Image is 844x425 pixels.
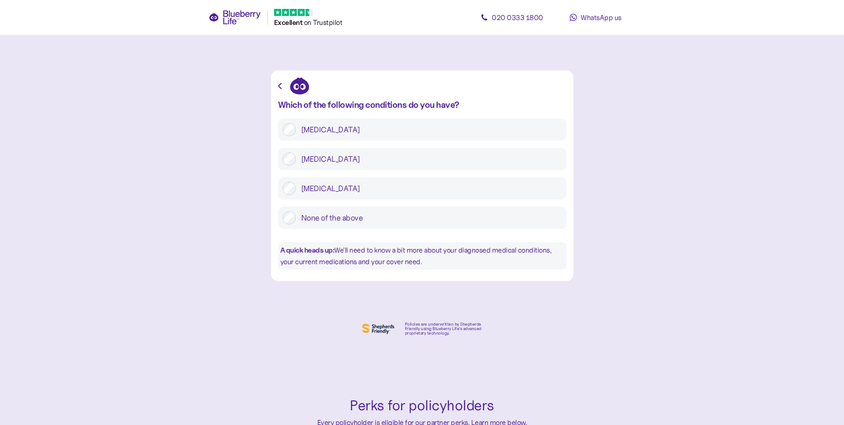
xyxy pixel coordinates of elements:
[360,322,396,336] img: Shephers Friendly
[280,246,335,254] b: A quick heads up:
[556,8,636,26] a: WhatsApp us
[296,152,562,166] label: [MEDICAL_DATA]
[581,13,622,22] span: WhatsApp us
[472,8,552,26] a: 020 0333 1800
[296,182,562,195] label: [MEDICAL_DATA]
[492,13,543,22] span: 020 0333 1800
[274,18,304,27] span: Excellent ️
[278,242,566,270] div: We'll need to know a bit more about your diagnosed medical conditions, your current medications a...
[275,395,569,417] div: Perks for policyholders
[296,211,562,225] label: None of the above
[296,123,562,136] label: [MEDICAL_DATA]
[278,100,566,110] div: Which of the following conditions do you have?
[405,322,484,335] div: Policies are underwritten by Shepherds Friendly using Blueberry Life’s advanced proprietary techn...
[304,18,343,27] span: on Trustpilot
